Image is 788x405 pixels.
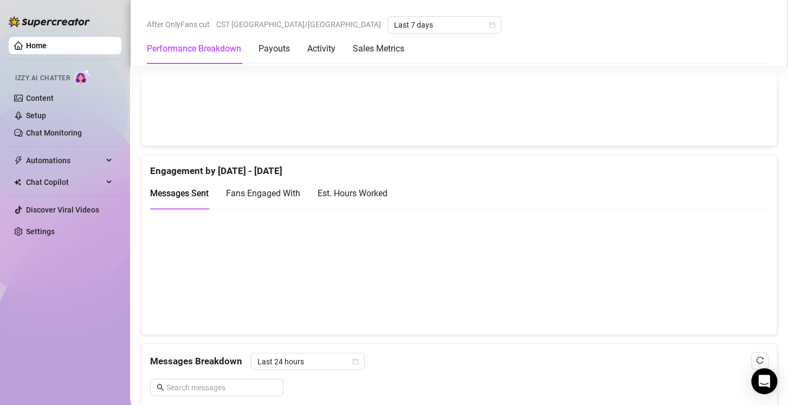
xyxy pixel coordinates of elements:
div: Payouts [259,42,290,55]
a: Discover Viral Videos [26,205,99,214]
a: Settings [26,227,55,236]
img: logo-BBDzfeDw.svg [9,16,90,27]
div: Performance Breakdown [147,42,241,55]
span: After OnlyFans cut [147,16,210,33]
span: calendar [489,22,495,28]
div: Activity [307,42,335,55]
span: Automations [26,152,103,169]
span: Fans Engaged With [226,188,300,198]
span: Chat Copilot [26,173,103,191]
span: Last 7 days [394,17,495,33]
span: Izzy AI Chatter [15,73,70,83]
span: Messages Sent [150,188,209,198]
a: Chat Monitoring [26,128,82,137]
div: Messages Breakdown [150,352,768,370]
span: calendar [352,358,359,364]
img: Chat Copilot [14,178,21,186]
a: Home [26,41,47,50]
div: Open Intercom Messenger [751,368,777,394]
span: CST [GEOGRAPHIC_DATA]/[GEOGRAPHIC_DATA] [216,16,381,33]
span: thunderbolt [14,156,23,165]
img: AI Chatter [74,69,91,85]
input: Search messages [166,381,277,393]
a: Setup [26,111,46,120]
div: Est. Hours Worked [318,187,387,200]
span: search [157,383,164,391]
div: Sales Metrics [353,42,404,55]
a: Content [26,94,54,102]
span: Last 24 hours [257,353,358,369]
span: reload [756,356,764,364]
div: Engagement by [DATE] - [DATE] [150,155,768,178]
